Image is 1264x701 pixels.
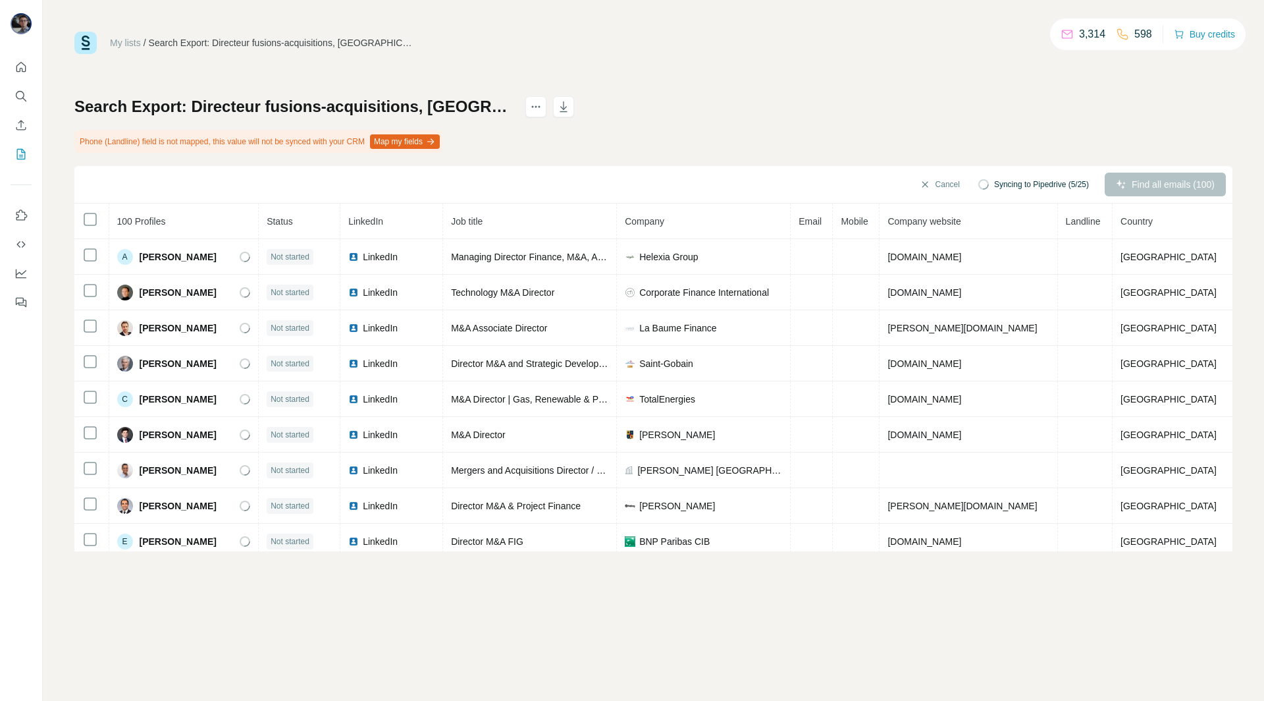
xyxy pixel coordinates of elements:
[348,358,359,369] img: LinkedIn logo
[363,322,398,335] span: LinkedIn
[363,357,398,370] span: LinkedIn
[1174,25,1235,43] button: Buy credits
[140,499,217,513] span: [PERSON_NAME]
[144,36,146,49] li: /
[887,430,961,440] span: [DOMAIN_NAME]
[74,96,513,117] h1: Search Export: Directeur fusions-acquisitions, [GEOGRAPHIC_DATA], [GEOGRAPHIC_DATA] - [DATE] 08:53
[639,286,769,299] span: Corporate Finance International
[451,465,716,476] span: Mergers and Acquisitions Director / Directeur Fusions-Aquisitions
[639,428,715,441] span: [PERSON_NAME]
[117,249,133,265] div: A
[348,501,359,511] img: LinkedIn logo
[348,252,359,262] img: LinkedIn logo
[74,32,97,54] img: Surfe Logo
[11,204,32,227] button: Use Surfe on LinkedIn
[625,252,635,262] img: company-logo
[271,464,309,476] span: Not started
[117,534,133,549] div: E
[11,262,32,285] button: Dashboard
[451,252,670,262] span: Managing Director Finance, M&A, Asset Performance
[451,287,554,298] span: Technology M&A Director
[639,393,695,406] span: TotalEnergies
[11,84,32,108] button: Search
[910,173,969,196] button: Cancel
[451,536,523,547] span: Director M&A FIG
[887,323,1037,333] span: [PERSON_NAME][DOMAIN_NAME]
[451,501,581,511] span: Director M&A & Project Finance
[625,323,635,333] img: company-logo
[117,391,133,407] div: C
[271,358,309,370] span: Not started
[140,464,217,477] span: [PERSON_NAME]
[117,356,133,372] img: Avatar
[140,357,217,370] span: [PERSON_NAME]
[625,216,664,227] span: Company
[625,358,635,369] img: company-logo
[994,179,1089,190] span: Syncing to Pipedrive (5/25)
[348,323,359,333] img: LinkedIn logo
[887,536,961,547] span: [DOMAIN_NAME]
[11,142,32,166] button: My lists
[11,55,32,79] button: Quick start
[271,500,309,512] span: Not started
[11,233,32,256] button: Use Surfe API
[363,464,398,477] span: LinkedIn
[363,393,398,406] span: LinkedIn
[348,216,383,227] span: LinkedIn
[363,286,398,299] span: LinkedIn
[451,216,483,227] span: Job title
[140,286,217,299] span: [PERSON_NAME]
[1120,358,1217,369] span: [GEOGRAPHIC_DATA]
[117,463,133,478] img: Avatar
[637,464,782,477] span: [PERSON_NAME] [GEOGRAPHIC_DATA]
[1120,216,1153,227] span: Country
[887,501,1037,511] span: [PERSON_NAME][DOMAIN_NAME]
[11,291,32,314] button: Feedback
[451,358,619,369] span: Director M&A and Strategic Development
[140,535,217,548] span: [PERSON_NAME]
[117,320,133,336] img: Avatar
[1120,252,1217,262] span: [GEOGRAPHIC_DATA]
[271,393,309,405] span: Not started
[11,113,32,137] button: Enrich CSV
[1120,323,1217,333] span: [GEOGRAPHIC_DATA]
[639,535,710,548] span: BNP Paribas CIB
[140,322,217,335] span: [PERSON_NAME]
[140,393,217,406] span: [PERSON_NAME]
[11,13,32,34] img: Avatar
[363,428,398,441] span: LinkedIn
[348,430,359,440] img: LinkedIn logo
[1120,536,1217,547] span: [GEOGRAPHIC_DATA]
[639,322,717,335] span: La Baume Finance
[117,216,166,227] span: 100 Profiles
[363,250,398,264] span: LinkedIn
[887,394,961,405] span: [DOMAIN_NAME]
[149,36,412,49] div: Search Export: Directeur fusions-acquisitions, [GEOGRAPHIC_DATA], [GEOGRAPHIC_DATA] - [DATE] 08:53
[271,536,309,547] span: Not started
[625,501,635,511] img: company-logo
[887,358,961,369] span: [DOMAIN_NAME]
[271,251,309,263] span: Not started
[1120,287,1217,298] span: [GEOGRAPHIC_DATA]
[625,536,635,547] img: company-logo
[267,216,293,227] span: Status
[639,250,698,264] span: Helexia Group
[625,287,635,298] img: company-logo
[363,499,398,513] span: LinkedIn
[271,429,309,441] span: Not started
[451,394,650,405] span: M&A Director | Gas, Renewable & Power Branch
[841,216,868,227] span: Mobile
[370,134,440,149] button: Map my fields
[74,130,442,153] div: Phone (Landline) field is not mapped, this value will not be synced with your CRM
[1120,465,1217,476] span: [GEOGRAPHIC_DATA]
[525,96,546,117] button: actions
[348,465,359,476] img: LinkedIn logo
[348,287,359,298] img: LinkedIn logo
[348,394,359,405] img: LinkedIn logo
[1120,430,1217,440] span: [GEOGRAPHIC_DATA]
[1066,216,1101,227] span: Landline
[140,428,217,441] span: [PERSON_NAME]
[1134,26,1152,42] p: 598
[140,250,217,264] span: [PERSON_NAME]
[1120,501,1217,511] span: [GEOGRAPHIC_DATA]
